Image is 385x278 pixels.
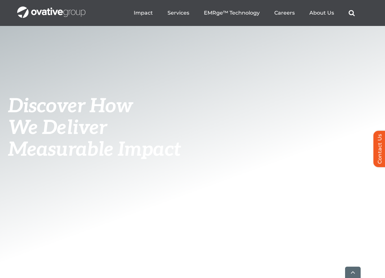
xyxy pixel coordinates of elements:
[309,10,334,16] a: About Us
[168,10,189,16] a: Services
[274,10,295,16] a: Careers
[204,10,260,16] a: EMRge™ Technology
[134,10,153,16] a: Impact
[134,3,355,23] nav: Menu
[8,116,181,162] span: We Deliver Measurable Impact
[17,6,85,12] a: OG_Full_horizontal_WHT
[8,95,133,118] span: Discover How
[349,10,355,16] a: Search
